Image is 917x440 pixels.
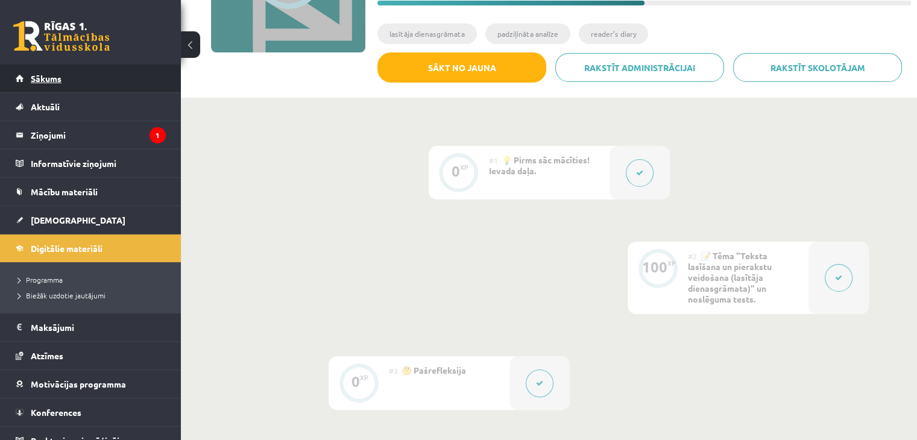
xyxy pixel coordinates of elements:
[360,374,368,381] div: XP
[31,379,126,389] span: Motivācijas programma
[31,73,61,84] span: Sākums
[16,370,166,398] a: Motivācijas programma
[485,24,570,44] li: padziļināta analīze
[579,24,648,44] li: reader’s diary
[16,206,166,234] a: [DEMOGRAPHIC_DATA]
[642,262,667,272] div: 100
[31,101,60,112] span: Aktuāli
[16,398,166,426] a: Konferences
[31,243,102,254] span: Digitālie materiāli
[13,21,110,51] a: Rīgas 1. Tālmācības vidusskola
[452,166,460,177] div: 0
[18,275,63,284] span: Programma
[31,313,166,341] legend: Maksājumi
[31,350,63,361] span: Atzīmes
[16,64,166,92] a: Sākums
[688,251,697,261] span: #2
[16,121,166,149] a: Ziņojumi1
[351,376,360,387] div: 0
[16,178,166,206] a: Mācību materiāli
[667,260,676,266] div: XP
[31,407,81,418] span: Konferences
[688,250,772,304] span: 📝 Tēma "Teksta lasīšana un pierakstu veidošana (lasītāja dienasgrāmata)" un noslēguma tests.
[460,164,468,171] div: XP
[16,234,166,262] a: Digitālie materiāli
[16,342,166,369] a: Atzīmes
[150,127,166,143] i: 1
[31,121,166,149] legend: Ziņojumi
[31,215,125,225] span: [DEMOGRAPHIC_DATA]
[389,366,398,376] span: #3
[402,365,466,376] span: 🤔 Pašrefleksija
[16,93,166,121] a: Aktuāli
[377,24,477,44] li: lasītāja dienasgrāmata
[377,52,546,83] button: Sākt no jauna
[31,149,166,177] legend: Informatīvie ziņojumi
[16,149,166,177] a: Informatīvie ziņojumi
[16,313,166,341] a: Maksājumi
[489,156,498,165] span: #1
[555,53,724,82] a: Rakstīt administrācijai
[18,291,106,300] span: Biežāk uzdotie jautājumi
[18,274,169,285] a: Programma
[733,53,902,82] a: Rakstīt skolotājam
[489,154,590,176] span: 💡 Pirms sāc mācīties! Ievada daļa.
[31,186,98,197] span: Mācību materiāli
[18,290,169,301] a: Biežāk uzdotie jautājumi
